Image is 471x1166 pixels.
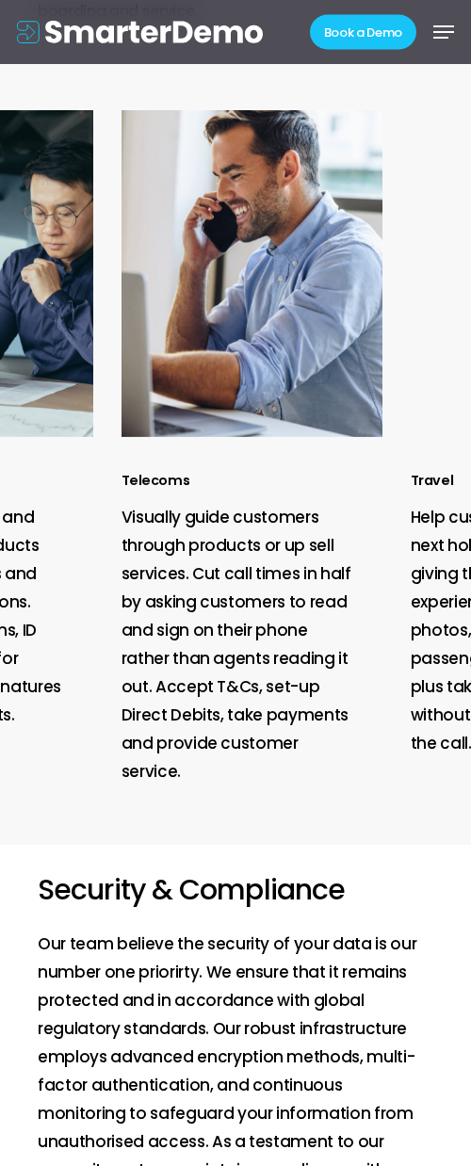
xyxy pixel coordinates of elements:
[310,15,416,50] a: Book a Demo
[17,21,263,43] img: Smarter Demo
[324,26,402,39] span: Book a Demo
[433,23,454,41] a: Navigation Menu
[38,873,433,907] h1: Security & Compliance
